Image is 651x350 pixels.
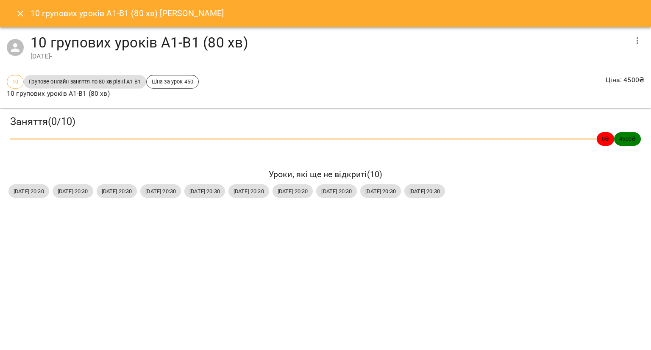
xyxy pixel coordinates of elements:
[614,135,641,143] span: 4500 ₴
[8,168,643,181] h6: Уроки, які ще не відкриті ( 10 )
[360,187,401,195] span: [DATE] 20:30
[10,3,31,24] button: Close
[228,187,269,195] span: [DATE] 20:30
[31,51,627,61] div: [DATE] -
[8,187,49,195] span: [DATE] 20:30
[404,187,445,195] span: [DATE] 20:30
[31,7,224,20] h6: 10 групових уроків А1-В1 (80 хв) [PERSON_NAME]
[597,135,614,143] span: 0 ₴
[31,34,627,51] h4: 10 групових уроків А1-В1 (80 хв)
[147,78,198,86] span: Ціна за урок 450
[7,89,199,99] p: 10 групових уроків А1-В1 (80 хв)
[140,187,181,195] span: [DATE] 20:30
[273,187,313,195] span: [DATE] 20:30
[7,78,23,86] span: 10
[184,187,225,195] span: [DATE] 20:30
[24,78,146,86] span: Групове онлайн заняття по 80 хв рівні А1-В1
[10,115,641,128] h3: Заняття ( 0 / 10 )
[97,187,137,195] span: [DATE] 20:30
[53,187,93,195] span: [DATE] 20:30
[606,75,644,85] p: Ціна : 4500 ₴
[316,187,357,195] span: [DATE] 20:30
